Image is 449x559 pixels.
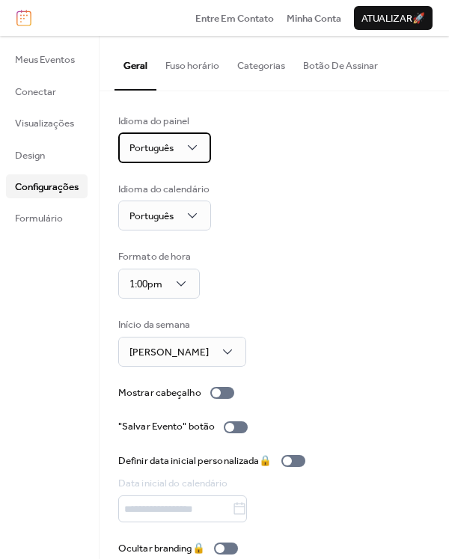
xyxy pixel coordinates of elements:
[6,174,88,198] a: Configurações
[129,275,162,294] span: 1:00pm
[15,148,45,163] span: Design
[15,211,63,226] span: Formulário
[354,6,433,30] button: Atualizar🚀
[118,249,197,264] div: Formato de hora
[129,343,209,362] span: [PERSON_NAME]
[156,36,228,88] button: Fuso horário
[361,11,425,26] span: Atualizar 🚀
[195,10,274,25] a: Entre Em Contato
[6,143,88,167] a: Design
[15,180,79,195] span: Configurações
[195,11,274,26] span: Entre Em Contato
[16,10,31,26] img: logo
[287,11,341,26] span: Minha Conta
[287,10,341,25] a: Minha Conta
[129,207,174,226] span: Português
[15,85,56,100] span: Conectar
[15,116,74,131] span: Visualizações
[118,317,243,332] div: Início da semana
[118,385,201,400] div: Mostrar cabeçalho
[129,138,174,158] span: Português
[114,36,156,90] button: Geral
[118,114,208,129] div: Idioma do painel
[15,52,75,67] span: Meus Eventos
[6,206,88,230] a: Formulário
[228,36,294,88] button: Categorias
[118,419,215,434] div: "Salvar Evento" botão
[6,111,88,135] a: Visualizações
[6,47,88,71] a: Meus Eventos
[6,79,88,103] a: Conectar
[294,36,387,88] button: Botão De Assinar
[118,182,210,197] div: Idioma do calendário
